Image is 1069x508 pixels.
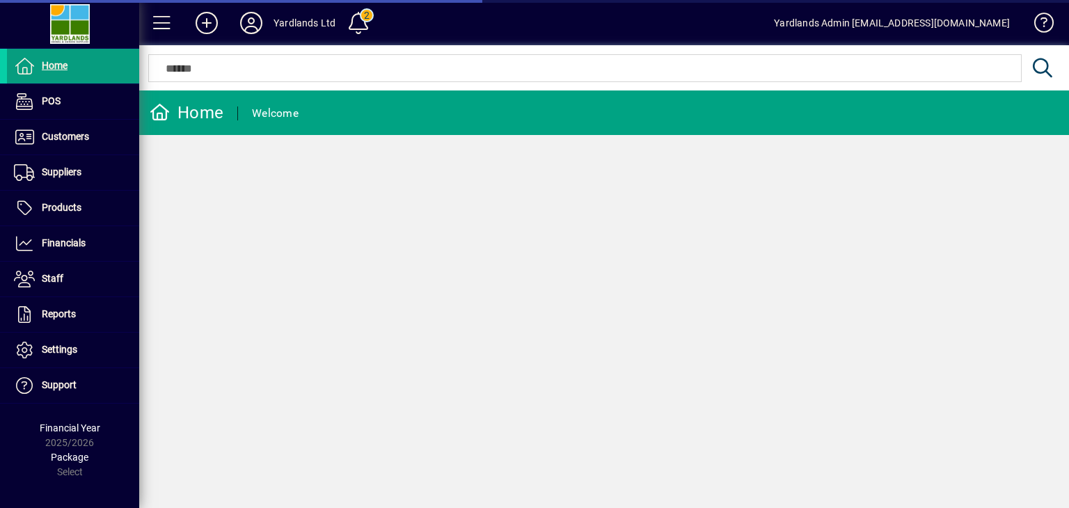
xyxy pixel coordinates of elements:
span: Staff [42,273,63,284]
button: Profile [229,10,274,35]
a: Customers [7,120,139,154]
div: Yardlands Admin [EMAIL_ADDRESS][DOMAIN_NAME] [774,12,1010,34]
span: Reports [42,308,76,319]
span: Products [42,202,81,213]
a: Products [7,191,139,225]
span: Financial Year [40,422,100,434]
a: Knowledge Base [1024,3,1052,48]
span: Package [51,452,88,463]
span: Home [42,60,68,71]
a: Reports [7,297,139,332]
span: Customers [42,131,89,142]
span: Financials [42,237,86,248]
span: Suppliers [42,166,81,177]
a: Staff [7,262,139,296]
a: Settings [7,333,139,367]
a: Financials [7,226,139,261]
button: Add [184,10,229,35]
a: Suppliers [7,155,139,190]
div: Welcome [252,102,299,125]
span: Settings [42,344,77,355]
a: POS [7,84,139,119]
div: Home [150,102,223,124]
span: Support [42,379,77,390]
div: Yardlands Ltd [274,12,335,34]
a: Support [7,368,139,403]
span: POS [42,95,61,106]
